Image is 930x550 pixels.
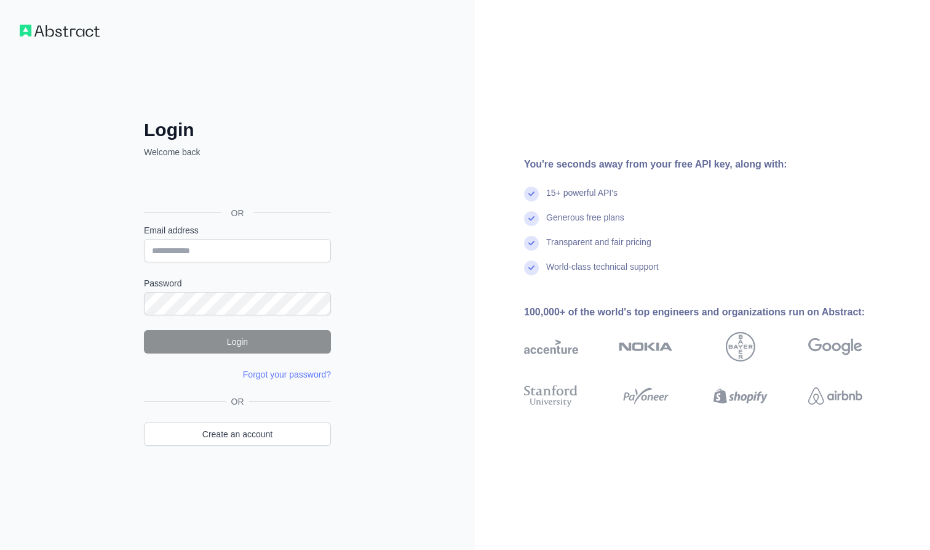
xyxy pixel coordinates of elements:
div: World-class technical support [546,261,659,285]
img: Workflow [20,25,100,37]
img: check mark [524,236,539,251]
img: check mark [524,211,539,226]
img: stanford university [524,382,578,410]
span: OR [226,395,249,408]
h2: Login [144,119,331,141]
img: google [808,332,862,362]
div: 100,000+ of the world's top engineers and organizations run on Abstract: [524,305,902,320]
a: Create an account [144,423,331,446]
img: payoneer [619,382,673,410]
img: bayer [726,332,755,362]
a: Forgot your password? [243,370,331,379]
div: Generous free plans [546,211,624,236]
img: check mark [524,187,539,201]
img: check mark [524,261,539,275]
div: Transparent and fair pricing [546,236,651,261]
img: nokia [619,332,673,362]
label: Password [144,277,331,289]
img: shopify [713,382,768,410]
p: Welcome back [144,146,331,158]
span: OR [221,207,254,219]
img: airbnb [808,382,862,410]
button: Login [144,330,331,354]
div: You're seconds away from your free API key, along with: [524,157,902,172]
iframe: Tombol Login dengan Google [138,172,335,199]
label: Email address [144,224,331,237]
div: 15+ powerful API's [546,187,618,211]
div: Login dengan Google. Dibuka di tab baru [144,172,328,199]
img: accenture [524,332,578,362]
